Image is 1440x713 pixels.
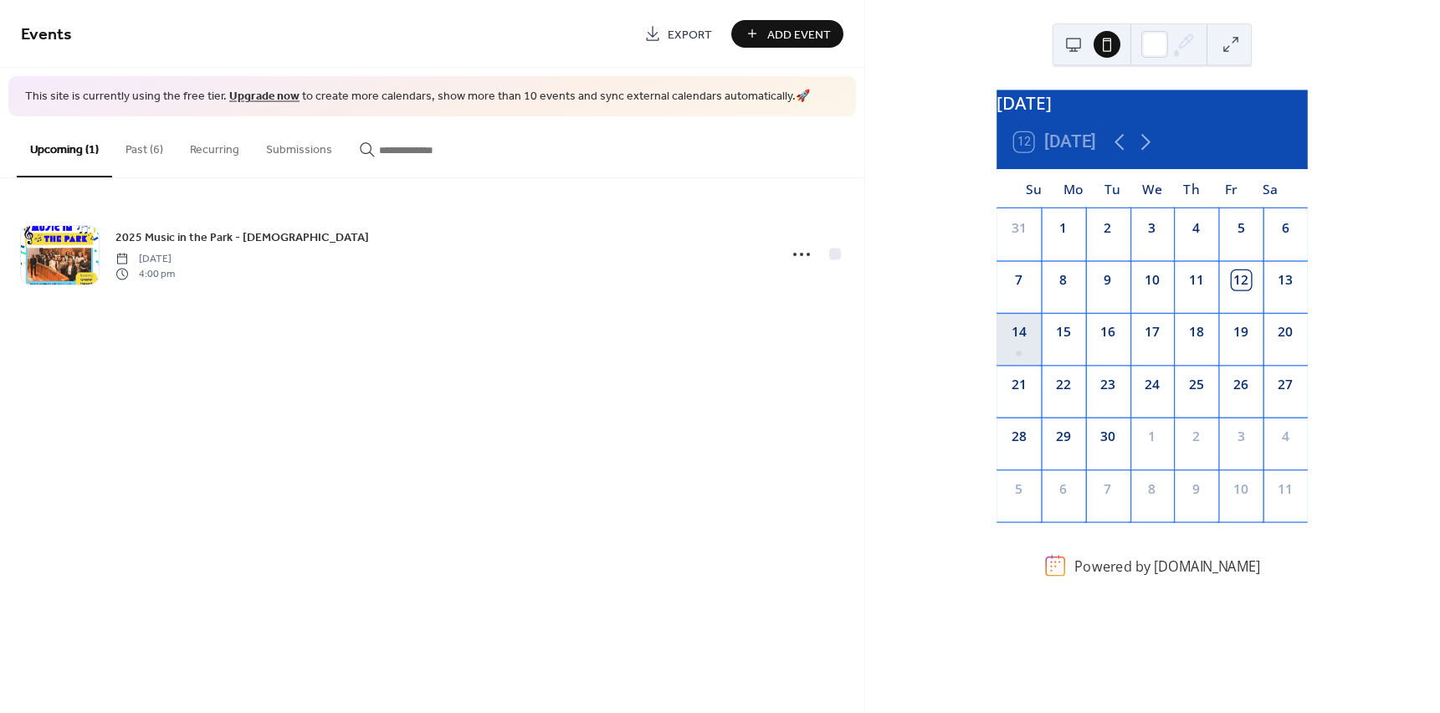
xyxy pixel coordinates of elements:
div: 31 [1009,218,1028,238]
div: 16 [1098,323,1117,342]
span: Events [21,18,72,51]
div: 28 [1009,427,1028,446]
div: Th [1172,169,1212,208]
div: 6 [1276,218,1295,238]
div: 7 [1009,270,1028,290]
div: 6 [1053,480,1073,499]
div: 22 [1053,375,1073,394]
div: 21 [1009,375,1028,394]
div: Mo [1053,169,1093,208]
div: 24 [1143,375,1162,394]
div: [DATE] [997,90,1308,115]
div: 17 [1143,323,1162,342]
span: Add Event [767,26,831,44]
div: 18 [1187,323,1207,342]
div: We [1133,169,1172,208]
button: Submissions [253,116,346,176]
span: This site is currently using the free tier. to create more calendars, show more than 10 events an... [25,89,810,105]
div: 29 [1053,427,1073,446]
div: 10 [1143,270,1162,290]
button: Upcoming (1) [17,116,112,177]
a: 2025 Music in the Park - [DEMOGRAPHIC_DATA] [115,228,369,247]
button: Past (6) [112,116,177,176]
div: 2 [1098,218,1117,238]
div: Fr [1212,169,1251,208]
span: 4:00 pm [115,267,175,282]
span: Export [668,26,712,44]
div: 8 [1053,270,1073,290]
div: Powered by [1074,557,1260,575]
div: 3 [1143,218,1162,238]
div: 11 [1187,270,1207,290]
div: Su [1014,169,1053,208]
div: 5 [1232,218,1251,238]
div: 13 [1276,270,1295,290]
div: 10 [1232,480,1251,499]
div: 1 [1143,427,1162,446]
a: [DOMAIN_NAME] [1154,557,1260,575]
span: [DATE] [115,251,175,266]
button: Add Event [731,20,843,48]
div: 23 [1098,375,1117,394]
div: 11 [1276,480,1295,499]
div: 26 [1232,375,1251,394]
div: 9 [1187,480,1207,499]
div: Tu [1094,169,1133,208]
div: 27 [1276,375,1295,394]
a: Export [632,20,725,48]
span: 2025 Music in the Park - [DEMOGRAPHIC_DATA] [115,228,369,246]
div: 2 [1187,427,1207,446]
div: 4 [1187,218,1207,238]
div: 1 [1053,218,1073,238]
div: 15 [1053,323,1073,342]
div: 8 [1143,480,1162,499]
div: 4 [1276,427,1295,446]
button: Recurring [177,116,253,176]
div: 20 [1276,323,1295,342]
div: 30 [1098,427,1117,446]
div: 25 [1187,375,1207,394]
div: 9 [1098,270,1117,290]
a: Upgrade now [229,85,300,108]
div: 5 [1009,480,1028,499]
div: 7 [1098,480,1117,499]
div: 19 [1232,323,1251,342]
div: Sa [1251,169,1290,208]
div: 12 [1232,270,1251,290]
div: 3 [1232,427,1251,446]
